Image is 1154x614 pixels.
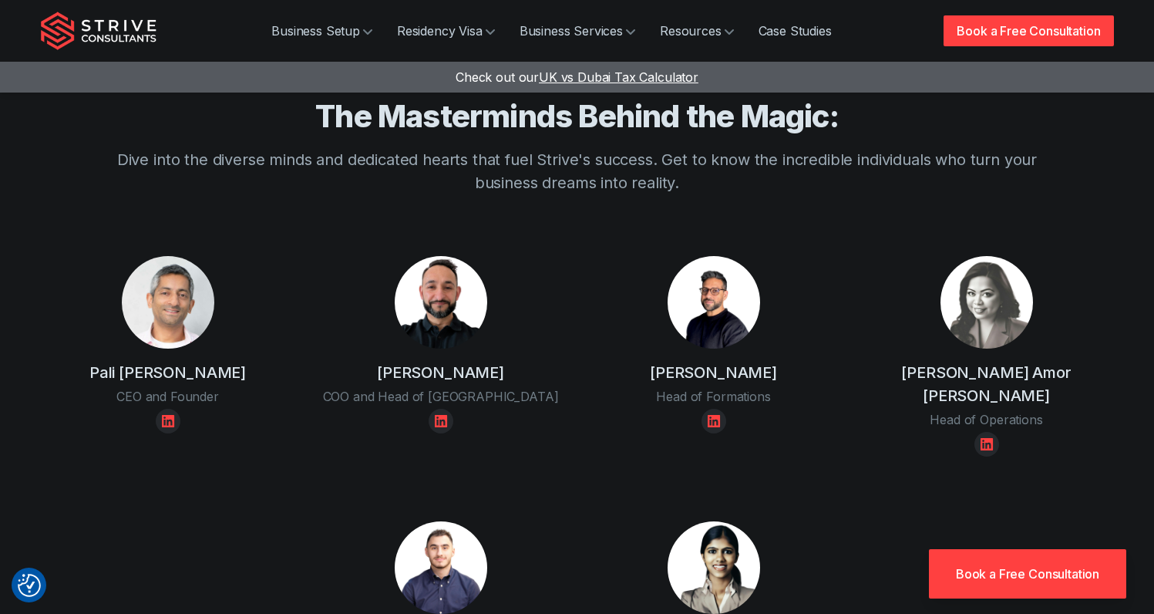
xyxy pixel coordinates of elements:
[84,148,1071,194] p: Dive into the diverse minds and dedicated hearts that fuel Strive's success. Get to know the incr...
[944,15,1113,46] a: Book a Free Consultation
[940,256,1033,349] img: Karisma Amor Rodriguez
[41,12,156,50] img: Strive Consultants
[539,69,698,85] span: UK vs Dubai Tax Calculator
[89,361,246,384] h4: Pali [PERSON_NAME]
[429,409,453,434] a: Linkedin
[323,387,559,406] div: COO and Head of [GEOGRAPHIC_DATA]
[930,410,1042,429] div: Head of Operations
[668,256,760,349] img: Dipesh Virji
[259,15,385,46] a: Business Setup
[395,256,487,349] img: Raj Karwal
[456,69,698,85] a: Check out ourUK vs Dubai Tax Calculator
[84,97,1071,136] h2: The Masterminds Behind the Magic:
[507,15,648,46] a: Business Services
[18,574,41,597] img: Revisit consent button
[746,15,844,46] a: Case Studies
[377,361,504,384] h4: [PERSON_NAME]
[656,387,770,406] div: Head of Formations
[701,409,726,434] a: Linkedin
[116,387,219,406] div: CEO and Founder
[385,15,507,46] a: Residency Visa
[650,361,777,384] h4: [PERSON_NAME]
[974,432,999,457] a: Linkedin
[648,15,746,46] a: Resources
[122,256,214,349] img: Pali Banwait
[18,574,41,597] button: Consent Preferences
[156,409,180,434] a: Linkedin
[668,521,760,614] img: Shruti Jhunjhunwala
[395,521,487,614] img: Ziyad El-Khatib
[929,549,1126,599] a: Book a Free Consultation
[860,361,1114,407] h4: [PERSON_NAME] Amor [PERSON_NAME]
